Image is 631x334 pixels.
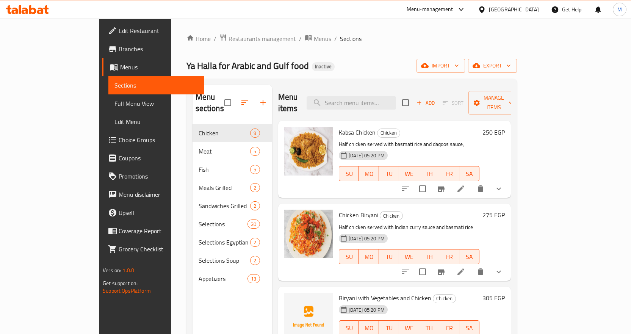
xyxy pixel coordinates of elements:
button: delete [471,180,490,198]
span: WE [402,168,416,179]
span: Choice Groups [119,135,198,144]
span: [DATE] 05:20 PM [346,235,388,242]
button: WE [399,166,419,181]
div: items [247,220,260,229]
span: Select all sections [220,95,236,111]
span: MO [362,251,376,262]
span: Restaurants management [229,34,296,43]
span: M [617,5,622,14]
span: Meals Grilled [199,183,251,192]
div: Meals Grilled2 [193,179,272,197]
li: / [299,34,302,43]
span: export [474,61,511,71]
img: Chicken Biryani [284,210,333,258]
span: Biryani with Vegetables and Chicken [339,292,431,304]
a: Edit Restaurant [102,22,204,40]
div: Fish5 [193,160,272,179]
span: WE [402,323,416,334]
span: Fish [199,165,251,174]
p: Half chicken served with Indian curry sauce and basmati rice [339,223,479,232]
svg: Show Choices [494,184,503,193]
span: TU [382,323,396,334]
button: FR [439,249,459,264]
span: Add item [413,97,438,109]
span: FR [442,168,456,179]
button: Add [413,97,438,109]
button: SA [459,166,479,181]
span: Appetizers [199,274,248,283]
span: 13 [248,275,259,282]
span: Manage items [474,93,513,112]
span: Sections [340,34,362,43]
a: Edit menu item [456,184,465,193]
div: items [250,129,260,138]
span: 9 [251,130,259,137]
span: [DATE] 05:20 PM [346,306,388,314]
button: SA [459,249,479,264]
span: TU [382,251,396,262]
span: SA [462,168,476,179]
button: import [416,59,465,73]
span: Selections Soup [199,256,251,265]
a: Restaurants management [219,34,296,44]
button: TU [379,249,399,264]
span: Sandwiches Grilled [199,201,251,210]
span: 1.0.0 [122,265,134,275]
span: Full Menu View [114,99,198,108]
span: Kabsa Chicken [339,127,376,138]
span: SU [342,323,356,334]
span: MO [362,323,376,334]
span: Chicken [380,212,402,220]
div: items [247,274,260,283]
a: Coupons [102,149,204,167]
span: Chicken [199,129,251,138]
span: SA [462,323,476,334]
span: Select to update [415,181,431,197]
div: Selections20 [193,215,272,233]
a: Grocery Checklist [102,240,204,258]
div: Chicken [377,129,400,138]
h2: Menu sections [196,91,224,114]
h6: 250 EGP [482,127,505,138]
span: Menus [314,34,331,43]
span: FR [442,323,456,334]
button: delete [471,263,490,281]
h2: Menu items [278,91,298,114]
span: Meat [199,147,251,156]
button: sort-choices [396,263,415,281]
a: Upsell [102,204,204,222]
button: Branch-specific-item [432,263,450,281]
div: items [250,201,260,210]
button: FR [439,166,459,181]
div: Appetizers13 [193,270,272,288]
li: / [334,34,337,43]
span: Menu disclaimer [119,190,198,199]
span: Add [415,99,436,107]
span: Sort sections [236,94,254,112]
h6: 305 EGP [482,293,505,303]
button: TU [379,166,399,181]
a: Coverage Report [102,222,204,240]
a: Menus [305,34,331,44]
span: SA [462,251,476,262]
img: Kabsa Chicken [284,127,333,176]
button: MO [359,249,379,264]
button: sort-choices [396,180,415,198]
span: 2 [251,257,259,264]
span: TU [382,168,396,179]
span: Selections Egyptian Dishes [199,238,251,247]
button: SU [339,166,359,181]
span: Version: [103,265,121,275]
span: Upsell [119,208,198,217]
span: Inactive [312,63,335,70]
div: items [250,165,260,174]
div: items [250,147,260,156]
div: items [250,238,260,247]
span: Grocery Checklist [119,245,198,254]
nav: breadcrumb [186,34,517,44]
span: import [423,61,459,71]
